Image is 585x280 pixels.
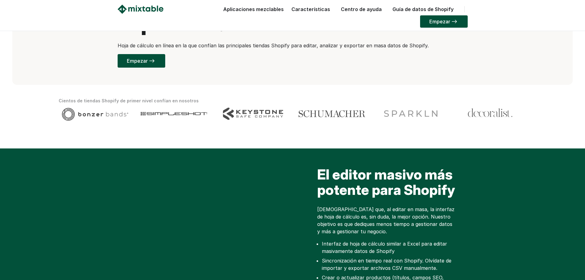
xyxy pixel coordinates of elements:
[223,108,283,120] img: Logotipo del cliente
[467,108,513,118] img: Logotipo del cliente
[118,42,429,49] font: Hoja de cálculo en línea en la que confían las principales tiendas Shopify para editar, analizar ...
[59,98,199,103] font: Cientos de tiendas Shopify de primer nivel confían en nosotros
[341,6,382,12] font: Centro de ayuda
[148,59,156,63] img: arrow-right.svg
[420,15,468,28] a: Empezar
[392,6,454,12] font: Guía de datos de Shopify
[450,20,458,23] img: arrow-right.svg
[118,5,163,14] img: Logotipo mezclable
[62,108,128,121] img: Logotipo del cliente
[291,6,330,12] font: Características
[322,258,451,271] font: Sincronización en tiempo real con Shopify. Olvídate de importar y exportar archivos CSV manualmente.
[322,241,447,254] font: Interfaz de hoja de cálculo similar a Excel para editar masivamente datos de Shopify
[223,6,284,12] font: Aplicaciones mezclables
[381,108,441,120] img: Logotipo del cliente
[127,58,148,64] font: Empezar
[141,108,207,120] img: Logotipo del cliente
[317,166,455,198] font: El editor masivo más potente para Shopify
[288,6,333,12] a: Características
[298,108,365,120] img: Logotipo del cliente
[317,206,454,235] font: [DEMOGRAPHIC_DATA] que, al editar en masa, la interfaz de hoja de cálculo es, sin duda, la mejor ...
[389,6,457,12] a: Guía de datos de Shopify
[118,54,165,68] a: Empezar
[338,6,385,12] a: Centro de ayuda
[429,18,450,25] font: Empezar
